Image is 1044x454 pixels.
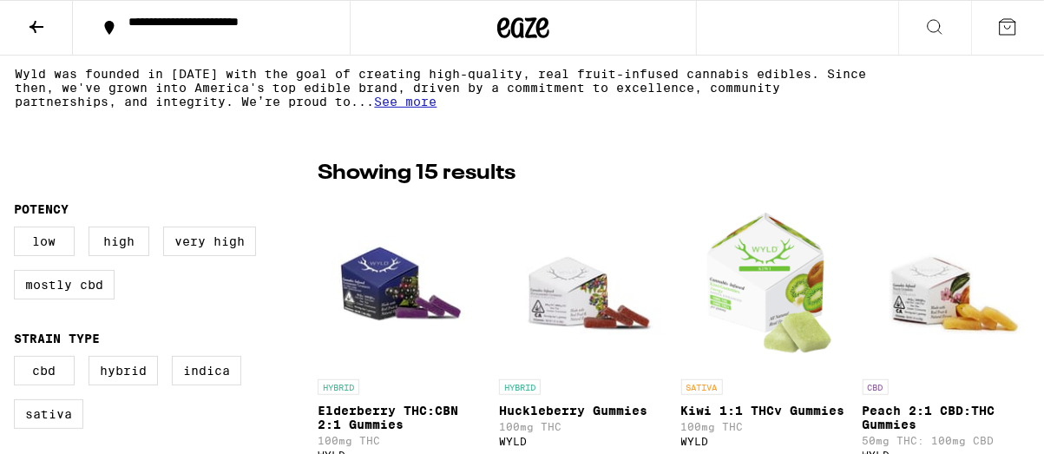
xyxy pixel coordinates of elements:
[863,404,1030,431] p: Peach 2:1 CBD:THC Gummies
[681,379,723,395] p: SATIVA
[681,404,849,418] p: Kiwi 1:1 THCv Gummies
[10,12,125,26] span: Hi. Need any help?
[318,197,485,371] img: WYLD - Elderberry THC:CBN 2:1 Gummies
[14,399,83,429] label: Sativa
[863,379,889,395] p: CBD
[499,421,666,432] p: 100mg THC
[14,202,69,216] legend: Potency
[318,379,359,395] p: HYBRID
[14,227,75,256] label: Low
[863,197,1030,371] img: WYLD - Peach 2:1 CBD:THC Gummies
[89,227,149,256] label: High
[863,435,1030,446] p: 50mg THC: 100mg CBD
[499,379,541,395] p: HYBRID
[681,436,849,447] div: WYLD
[14,356,75,385] label: CBD
[89,356,158,385] label: Hybrid
[318,404,485,431] p: Elderberry THC:CBN 2:1 Gummies
[318,435,485,446] p: 100mg THC
[14,332,100,345] legend: Strain Type
[172,356,241,385] label: Indica
[681,421,849,432] p: 100mg THC
[318,159,515,188] p: Showing 15 results
[163,227,256,256] label: Very High
[499,197,666,371] img: WYLD - Huckleberry Gummies
[16,67,877,109] p: Wyld was founded in [DATE] with the goal of creating high-quality, real fruit-infused cannabis ed...
[499,404,666,418] p: Huckleberry Gummies
[375,95,437,109] span: See more
[499,436,666,447] div: WYLD
[14,270,115,299] label: Mostly CBD
[681,197,849,371] img: WYLD - Kiwi 1:1 THCv Gummies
